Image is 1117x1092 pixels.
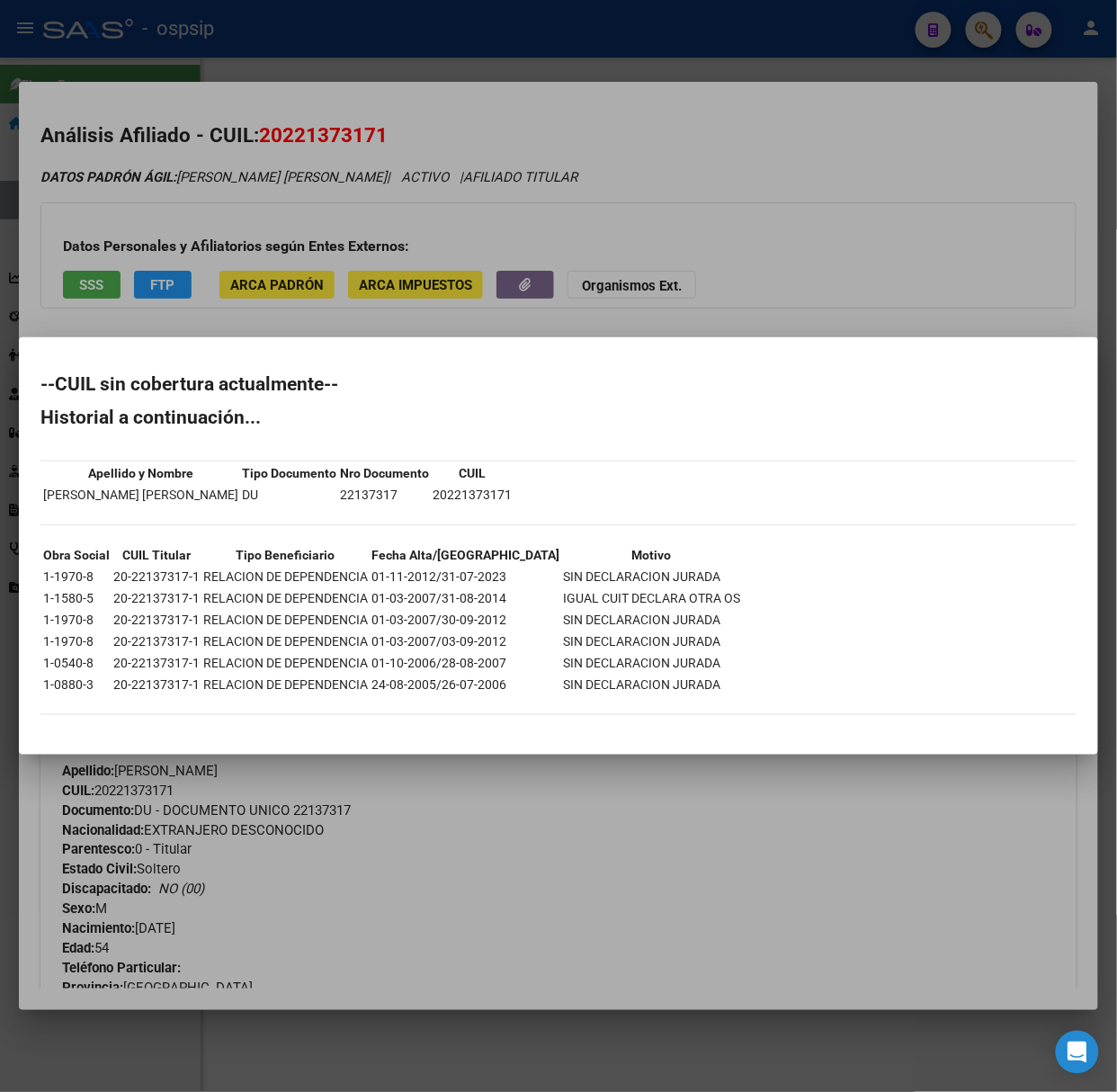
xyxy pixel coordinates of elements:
[42,463,239,483] th: Apellido y Nombre
[112,610,201,630] td: 20-22137317-1
[202,588,369,608] td: RELACION DE DEPENDENCIA
[241,463,337,483] th: Tipo Documento
[371,653,560,673] td: 01-10-2006/28-08-2007
[562,610,741,630] td: SIN DECLARACION JURADA
[42,588,111,608] td: 1-1580-5
[112,588,201,608] td: 20-22137317-1
[371,610,560,630] td: 01-03-2007/30-09-2012
[42,653,111,673] td: 1-0540-8
[241,485,337,505] td: DU
[42,631,111,651] td: 1-1970-8
[562,567,741,586] td: SIN DECLARACION JURADA
[202,545,369,565] th: Tipo Beneficiario
[42,610,111,630] td: 1-1970-8
[40,408,1077,426] h2: Historial a continuación...
[202,675,369,694] td: RELACION DE DEPENDENCIA
[40,375,1077,393] h2: --CUIL sin cobertura actualmente--
[371,675,560,694] td: 24-08-2005/26-07-2006
[562,675,741,694] td: SIN DECLARACION JURADA
[202,567,369,586] td: RELACION DE DEPENDENCIA
[42,545,111,565] th: Obra Social
[112,567,201,586] td: 20-22137317-1
[371,545,560,565] th: Fecha Alta/[GEOGRAPHIC_DATA]
[562,631,741,651] td: SIN DECLARACION JURADA
[562,588,741,608] td: IGUAL CUIT DECLARA OTRA OS
[1056,1031,1099,1074] div: Open Intercom Messenger
[432,485,513,505] td: 20221373171
[202,610,369,630] td: RELACION DE DEPENDENCIA
[339,463,430,483] th: Nro Documento
[371,567,560,586] td: 01-11-2012/31-07-2023
[42,675,111,694] td: 1-0880-3
[112,675,201,694] td: 20-22137317-1
[562,545,741,565] th: Motivo
[432,463,513,483] th: CUIL
[112,653,201,673] td: 20-22137317-1
[202,653,369,673] td: RELACION DE DEPENDENCIA
[42,485,239,505] td: [PERSON_NAME] [PERSON_NAME]
[371,588,560,608] td: 01-03-2007/31-08-2014
[371,631,560,651] td: 01-03-2007/03-09-2012
[202,631,369,651] td: RELACION DE DEPENDENCIA
[112,631,201,651] td: 20-22137317-1
[562,653,741,673] td: SIN DECLARACION JURADA
[339,485,430,505] td: 22137317
[42,567,111,586] td: 1-1970-8
[112,545,201,565] th: CUIL Titular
